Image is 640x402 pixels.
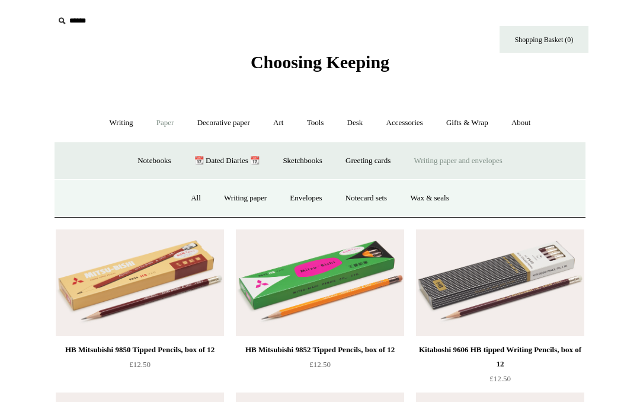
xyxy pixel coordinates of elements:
[272,145,332,177] a: Sketchbooks
[309,360,331,369] span: £12.50
[416,229,584,336] a: Kitaboshi 9606 HB tipped Writing Pencils, box of 12 Kitaboshi 9606 HB tipped Writing Pencils, box...
[416,229,584,336] img: Kitaboshi 9606 HB tipped Writing Pencils, box of 12
[337,107,374,139] a: Desk
[376,107,434,139] a: Accessories
[236,229,404,336] a: HB Mitsubishi 9852 Tipped Pencils, box of 12 HB Mitsubishi 9852 Tipped Pencils, box of 12
[127,145,181,177] a: Notebooks
[500,26,588,53] a: Shopping Basket (0)
[56,343,224,391] a: HB Mitsubishi 9850 Tipped Pencils, box of 12 £12.50
[99,107,144,139] a: Writing
[129,360,151,369] span: £12.50
[239,343,401,357] div: HB Mitsubishi 9852 Tipped Pencils, box of 12
[180,183,212,214] a: All
[399,183,459,214] a: Wax & seals
[501,107,542,139] a: About
[419,343,581,371] div: Kitaboshi 9606 HB tipped Writing Pencils, box of 12
[251,52,389,72] span: Choosing Keeping
[263,107,294,139] a: Art
[59,343,221,357] div: HB Mitsubishi 9850 Tipped Pencils, box of 12
[56,229,224,336] img: HB Mitsubishi 9850 Tipped Pencils, box of 12
[279,183,332,214] a: Envelopes
[251,62,389,70] a: Choosing Keeping
[335,145,401,177] a: Greeting cards
[489,374,511,383] span: £12.50
[187,107,261,139] a: Decorative paper
[184,145,270,177] a: 📆 Dated Diaries 📆
[146,107,185,139] a: Paper
[416,343,584,391] a: Kitaboshi 9606 HB tipped Writing Pencils, box of 12 £12.50
[56,229,224,336] a: HB Mitsubishi 9850 Tipped Pencils, box of 12 HB Mitsubishi 9850 Tipped Pencils, box of 12
[404,145,513,177] a: Writing paper and envelopes
[236,343,404,391] a: HB Mitsubishi 9852 Tipped Pencils, box of 12 £12.50
[213,183,277,214] a: Writing paper
[296,107,335,139] a: Tools
[436,107,499,139] a: Gifts & Wrap
[335,183,398,214] a: Notecard sets
[236,229,404,336] img: HB Mitsubishi 9852 Tipped Pencils, box of 12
